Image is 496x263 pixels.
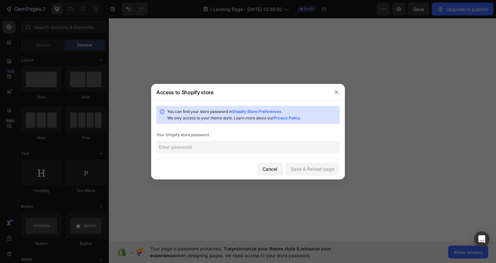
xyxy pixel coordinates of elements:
[474,231,490,247] div: Open Intercom Messenger
[291,166,334,172] div: Save & Reload page
[257,163,283,176] button: Cancel
[285,163,340,176] button: Save & Reload page
[263,166,277,172] div: Cancel
[156,132,340,138] div: Your Shopify store password
[274,116,300,120] a: Privacy Policy
[232,109,282,114] a: Shopify Store Preferences
[156,141,340,154] input: Enter password
[167,108,337,121] div: You can find your store password in . We only access to your theme style. Learn more about our .
[156,88,213,96] div: Access to Shopify store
